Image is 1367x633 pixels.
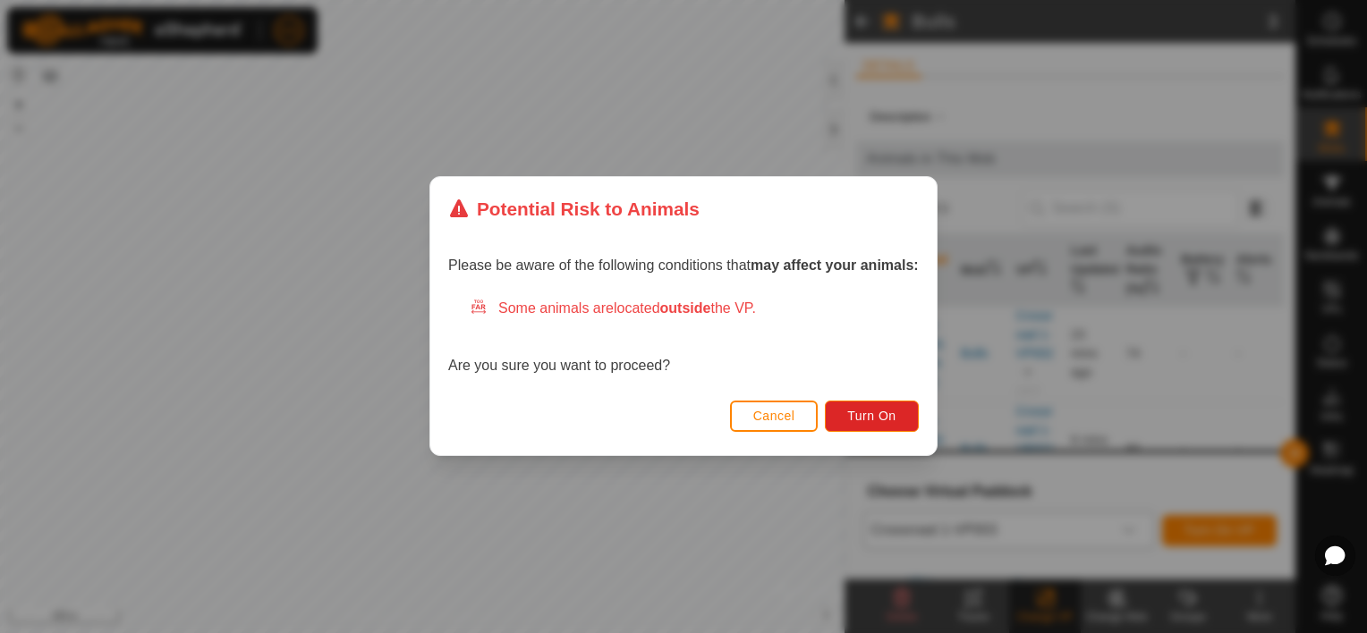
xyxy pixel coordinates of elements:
[660,301,711,316] strong: outside
[730,401,819,432] button: Cancel
[826,401,919,432] button: Turn On
[751,258,919,274] strong: may affect your animals:
[448,258,919,274] span: Please be aware of the following conditions that
[448,299,919,377] div: Are you sure you want to proceed?
[470,299,919,320] div: Some animals are
[753,409,795,424] span: Cancel
[848,409,896,424] span: Turn On
[448,195,700,223] div: Potential Risk to Animals
[614,301,756,316] span: located the VP.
